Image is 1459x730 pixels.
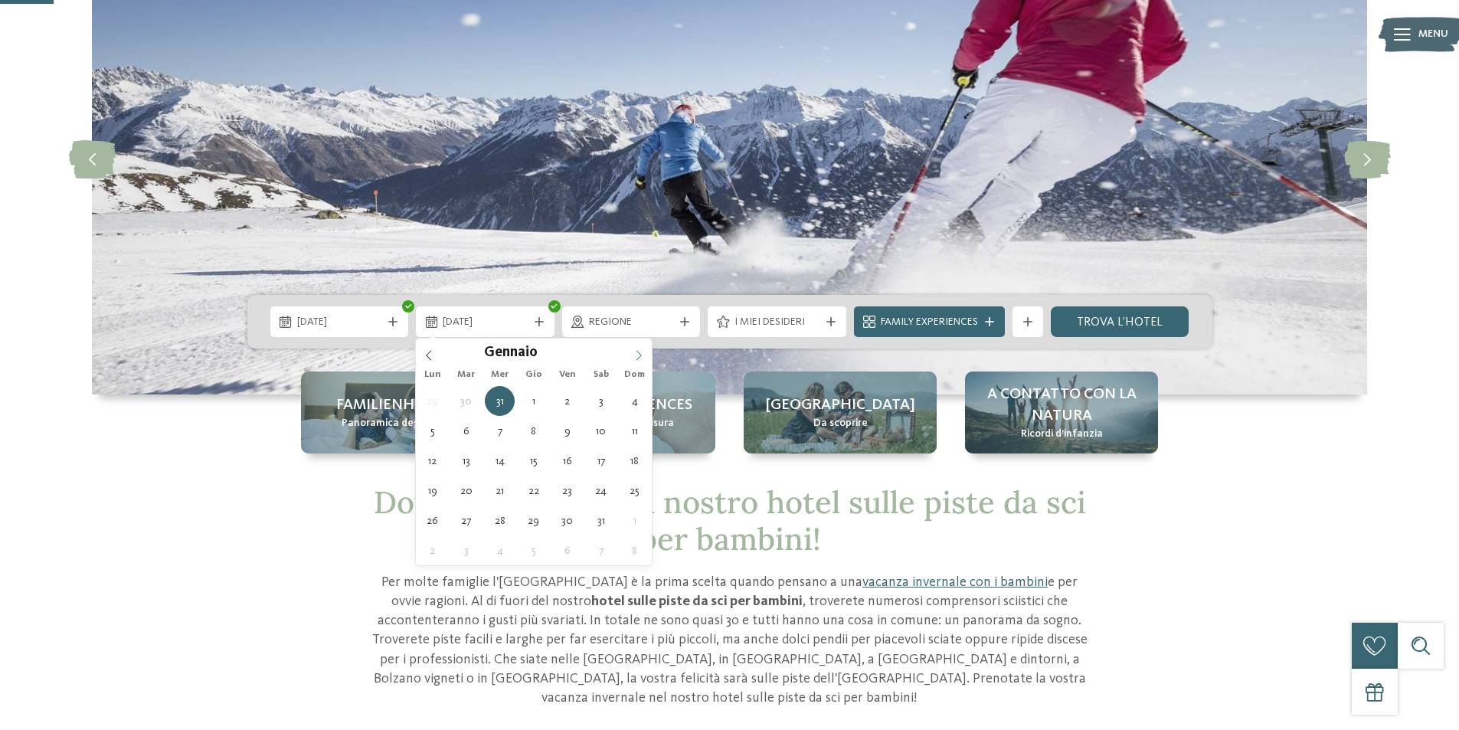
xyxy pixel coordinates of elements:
span: Mer [483,370,517,380]
span: Da scoprire [813,416,868,431]
span: Febbraio 5, 2026 [519,535,548,565]
span: Febbraio 6, 2026 [552,535,582,565]
span: Gennaio 15, 2026 [519,446,548,476]
span: Febbraio 3, 2026 [451,535,481,565]
span: Gennaio 9, 2026 [552,416,582,446]
span: I miei desideri [734,315,819,330]
span: Gennaio 20, 2026 [451,476,481,506]
span: Febbraio 2, 2026 [417,535,447,565]
span: Panoramica degli hotel [342,416,453,431]
span: Ven [551,370,584,380]
span: Gennaio 19, 2026 [417,476,447,506]
span: Gennaio 1, 2026 [519,386,548,416]
span: Gennaio 13, 2026 [451,446,481,476]
span: Gennaio 28, 2026 [485,506,515,535]
span: Gennaio 11, 2026 [620,416,649,446]
span: [GEOGRAPHIC_DATA] [766,394,915,416]
span: Gennaio 4, 2026 [620,386,649,416]
span: Gennaio 10, 2026 [586,416,616,446]
span: Gennaio 17, 2026 [586,446,616,476]
span: A contatto con la natura [980,384,1143,427]
p: Per molte famiglie l'[GEOGRAPHIC_DATA] è la prima scelta quando pensano a una e per ovvie ragioni... [366,573,1094,708]
span: Gennaio 29, 2026 [519,506,548,535]
span: Regione [589,315,674,330]
span: Gennaio 14, 2026 [485,446,515,476]
span: Gennaio 23, 2026 [552,476,582,506]
span: Mar [450,370,483,380]
a: Hotel sulle piste da sci per bambini: divertimento senza confini Familienhotels Panoramica degli ... [301,372,494,453]
span: Lun [416,370,450,380]
span: Gio [517,370,551,380]
a: vacanza invernale con i bambini [862,575,1048,589]
span: Gennaio 16, 2026 [552,446,582,476]
span: Gennaio 6, 2026 [451,416,481,446]
span: Febbraio 7, 2026 [586,535,616,565]
span: Gennaio 27, 2026 [451,506,481,535]
span: Gennaio 24, 2026 [586,476,616,506]
span: Gennaio 22, 2026 [519,476,548,506]
input: Year [538,344,588,360]
a: Hotel sulle piste da sci per bambini: divertimento senza confini [GEOGRAPHIC_DATA] Da scoprire [744,372,937,453]
span: Gennaio 31, 2026 [586,506,616,535]
span: Ricordi d’infanzia [1021,427,1103,442]
span: Gennaio 2, 2026 [552,386,582,416]
span: Family Experiences [881,315,978,330]
a: Hotel sulle piste da sci per bambini: divertimento senza confini A contatto con la natura Ricordi... [965,372,1158,453]
span: Gennaio 18, 2026 [620,446,649,476]
span: Gennaio 25, 2026 [620,476,649,506]
span: Gennaio [484,346,538,361]
span: Dom [618,370,652,380]
span: Dov’è che si va? Nel nostro hotel sulle piste da sci per bambini! [374,483,1086,558]
span: Febbraio 1, 2026 [620,506,649,535]
span: Gennaio 3, 2026 [586,386,616,416]
span: Dicembre 30, 2025 [451,386,481,416]
span: [DATE] [443,315,528,330]
strong: hotel sulle piste da sci per bambini [591,594,803,608]
span: Gennaio 12, 2026 [417,446,447,476]
span: Gennaio 26, 2026 [417,506,447,535]
span: [DATE] [297,315,382,330]
span: Febbraio 4, 2026 [485,535,515,565]
span: Febbraio 8, 2026 [620,535,649,565]
span: Gennaio 5, 2026 [417,416,447,446]
span: Gennaio 30, 2026 [552,506,582,535]
span: Familienhotels [336,394,459,416]
span: Gennaio 8, 2026 [519,416,548,446]
span: Sab [584,370,618,380]
a: trova l’hotel [1051,306,1189,337]
span: Dicembre 31, 2025 [485,386,515,416]
span: Dicembre 29, 2025 [417,386,447,416]
span: Gennaio 7, 2026 [485,416,515,446]
span: Gennaio 21, 2026 [485,476,515,506]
